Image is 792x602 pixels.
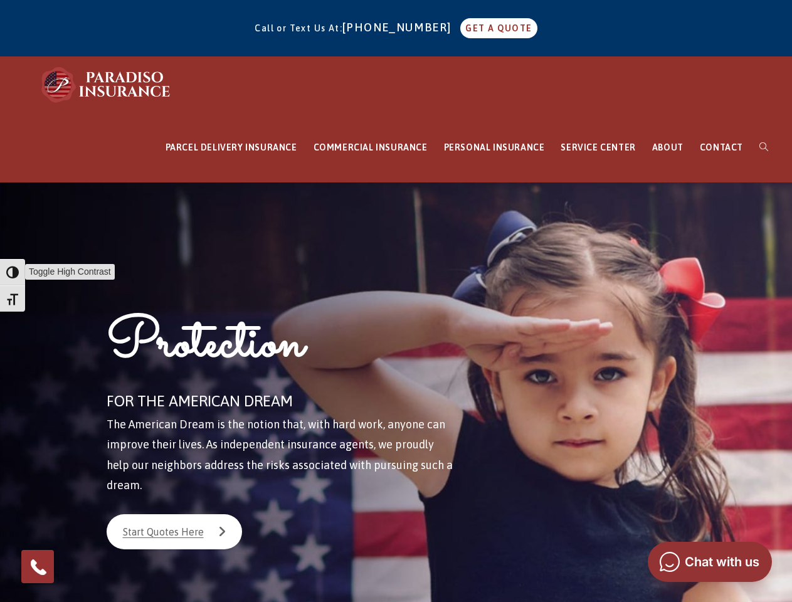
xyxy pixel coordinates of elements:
a: COMMERCIAL INSURANCE [305,113,436,182]
span: PARCEL DELIVERY INSURANCE [166,142,297,152]
span: SERVICE CENTER [561,142,635,152]
img: Phone icon [28,557,48,577]
a: CONTACT [692,113,751,182]
a: GET A QUOTE [460,18,537,38]
span: The American Dream is the notion that, with hard work, anyone can improve their lives. As indepen... [107,418,453,492]
span: COMMERCIAL INSURANCE [314,142,428,152]
span: ABOUT [652,142,684,152]
span: PERSONAL INSURANCE [444,142,545,152]
a: SERVICE CENTER [552,113,643,182]
a: [PHONE_NUMBER] [342,21,458,34]
a: PARCEL DELIVERY INSURANCE [157,113,305,182]
span: CONTACT [700,142,743,152]
a: PERSONAL INSURANCE [436,113,553,182]
h1: Protection [107,308,458,388]
span: Call or Text Us At: [255,23,342,33]
span: FOR THE AMERICAN DREAM [107,393,293,409]
a: ABOUT [644,113,692,182]
img: Paradiso Insurance [38,66,176,103]
a: Start Quotes Here [107,514,242,549]
span: Toggle High Contrast [25,264,115,280]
